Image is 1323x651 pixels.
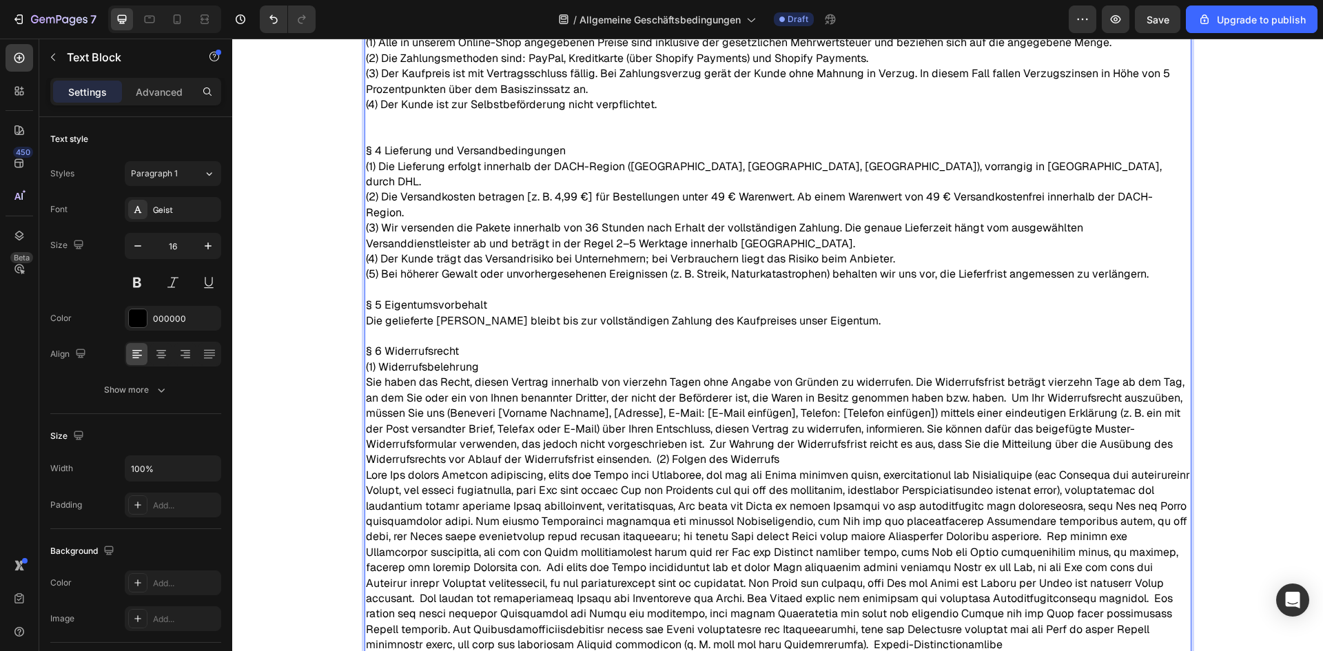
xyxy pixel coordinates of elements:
button: 7 [6,6,103,33]
span: Save [1147,14,1169,25]
span: Paragraph 1 [131,167,178,180]
p: Advanced [136,85,183,99]
input: Auto [125,456,220,481]
span: Allgemeine Geschäftsbedingungen [580,12,741,27]
p: (2) Die Versandkosten betragen [z. B. 4,99 €] für Bestellungen unter 49 € Warenwert. Ab einem War... [134,151,958,182]
button: Save [1135,6,1180,33]
p: Text Block [67,49,184,65]
p: § 5 Eigentumsvorbehalt [134,259,958,274]
p: (4) Der Kunde trägt das Versandrisiko bei Unternehmern; bei Verbrauchern liegt das Risiko beim An... [134,213,958,228]
button: Show more [50,378,221,402]
div: Font [50,203,68,216]
div: Image [50,612,74,625]
div: Add... [153,613,218,626]
div: 000000 [153,313,218,325]
div: Undo/Redo [260,6,316,33]
div: Styles [50,167,74,180]
p: (3) Der Kaufpreis ist mit Vertragsschluss fällig. Bei Zahlungsverzug gerät der Kunde ohne Mahnung... [134,28,958,59]
span: Draft [788,13,808,25]
div: Color [50,312,72,324]
div: Add... [153,499,218,512]
button: Upgrade to publish [1186,6,1317,33]
p: Settings [68,85,107,99]
div: Color [50,577,72,589]
div: Beta [10,252,33,263]
button: Paragraph 1 [125,161,221,186]
span: / [573,12,577,27]
div: Upgrade to publish [1198,12,1306,27]
div: Add... [153,577,218,590]
div: Text style [50,133,88,145]
p: (4) Der Kunde ist zur Selbstbeförderung nicht verpflichtet. [134,59,958,90]
div: Background [50,542,117,561]
p: 7 [90,11,96,28]
p: § 4 Lieferung und Versandbedingungen [134,105,958,120]
p: (3) Wir versenden die Pakete innerhalb von 36 Stunden nach Erhalt der vollständigen Zahlung. Die ... [134,182,958,213]
div: Padding [50,499,82,511]
div: Align [50,345,89,364]
p: (2) Die Zahlungsmethoden sind: PayPal, Kreditkarte (über Shopify Payments) und Shopify Payments. [134,12,958,28]
div: Open Intercom Messenger [1276,583,1309,617]
div: Size [50,236,87,255]
p: (1) Die Lieferung erfolgt innerhalb der DACH-Region ([GEOGRAPHIC_DATA], [GEOGRAPHIC_DATA], [GEOGR... [134,121,958,152]
p: (5) Bei höherer Gewalt oder unvorhergesehenen Ereignissen (z. B. Streik, Naturkatastrophen) behal... [134,228,958,243]
p: § 6 Widerrufsrecht [134,305,958,320]
div: Show more [104,383,168,397]
iframe: Design area [232,39,1323,651]
div: Size [50,427,87,446]
div: Width [50,462,73,475]
p: Die gelieferte [PERSON_NAME] bleibt bis zur vollständigen Zahlung des Kaufpreises unser Eigentum. [134,275,958,290]
div: 450 [13,147,33,158]
div: Geist [153,204,218,216]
